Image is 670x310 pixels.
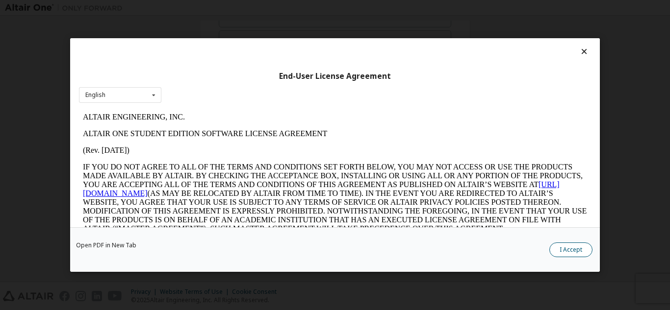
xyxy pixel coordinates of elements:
div: English [85,92,105,98]
div: End-User License Agreement [79,72,591,81]
p: ALTAIR ONE STUDENT EDITION SOFTWARE LICENSE AGREEMENT [4,21,508,29]
button: I Accept [549,242,593,257]
p: IF YOU DO NOT AGREE TO ALL OF THE TERMS AND CONDITIONS SET FORTH BELOW, YOU MAY NOT ACCESS OR USE... [4,54,508,124]
a: Open PDF in New Tab [76,242,136,248]
a: [URL][DOMAIN_NAME] [4,72,481,89]
p: ALTAIR ENGINEERING, INC. [4,4,508,13]
p: (Rev. [DATE]) [4,37,508,46]
p: This Altair One Student Edition Software License Agreement (“Agreement”) is between Altair Engine... [4,132,508,167]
